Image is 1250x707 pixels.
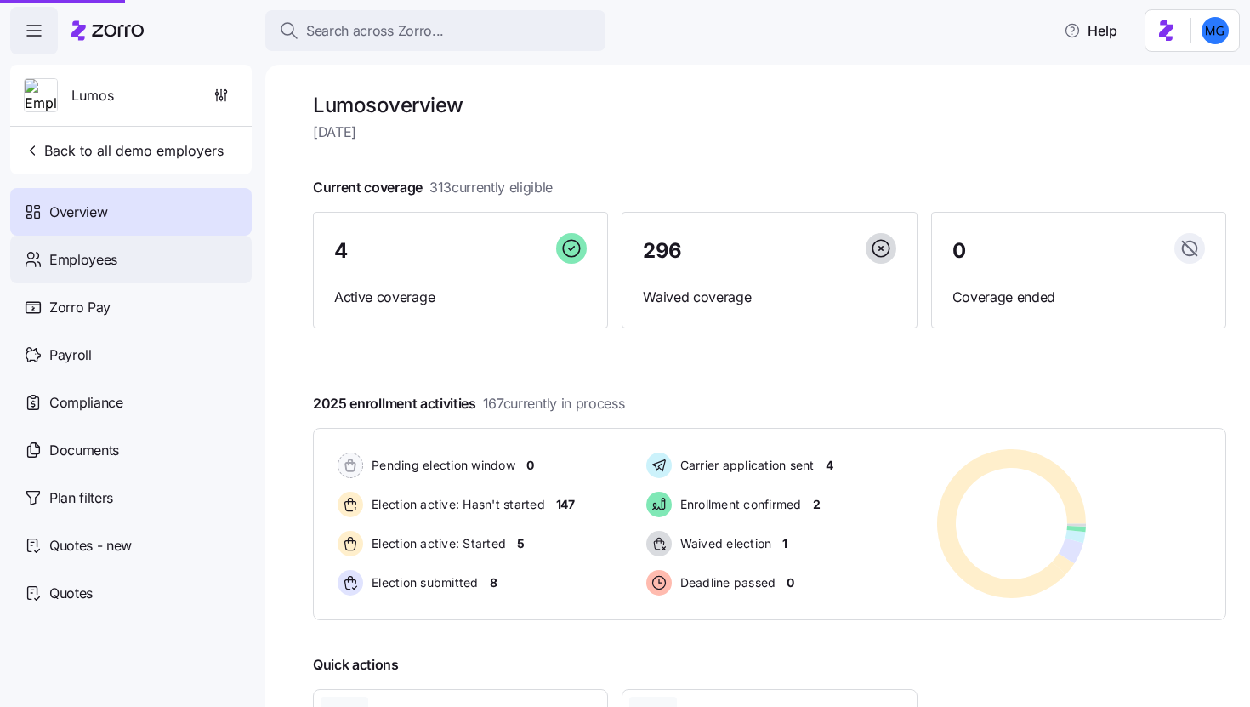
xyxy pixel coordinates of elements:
span: Compliance [49,392,123,413]
h1: Lumos overview [313,92,1226,118]
span: Enrollment confirmed [675,496,802,513]
span: 296 [643,241,682,261]
span: 1 [782,535,787,552]
span: Election active: Hasn't started [366,496,545,513]
a: Plan filters [10,474,252,522]
span: 147 [556,496,575,513]
span: 4 [334,241,348,261]
span: Waived election [675,535,772,552]
a: Quotes - new [10,522,252,569]
span: Payroll [49,345,92,366]
span: Election active: Started [366,535,506,552]
img: 61c362f0e1d336c60eacb74ec9823875 [1202,17,1229,44]
span: Quotes - new [49,535,132,556]
span: 0 [526,457,534,474]
span: Active coverage [334,287,587,308]
span: Waived coverage [643,287,895,308]
span: 8 [490,574,497,591]
span: 313 currently eligible [429,177,553,198]
span: 0 [952,241,966,261]
span: 5 [517,535,525,552]
span: Carrier application sent [675,457,815,474]
button: Help [1050,14,1131,48]
span: Help [1064,20,1117,41]
button: Back to all demo employers [17,134,230,168]
span: Coverage ended [952,287,1205,308]
a: Zorro Pay [10,283,252,331]
span: Pending election window [366,457,515,474]
span: Search across Zorro... [306,20,444,42]
span: 167 currently in process [483,393,625,414]
span: Election submitted [366,574,479,591]
a: Compliance [10,379,252,426]
span: Zorro Pay [49,297,111,318]
span: 2 [813,496,821,513]
span: 2025 enrollment activities [313,393,624,414]
span: Plan filters [49,487,113,509]
span: Back to all demo employers [24,140,224,161]
span: Current coverage [313,177,553,198]
span: Quick actions [313,654,399,676]
span: Documents [49,440,119,461]
span: Overview [49,202,107,223]
button: Search across Zorro... [265,10,605,51]
span: 0 [787,574,794,591]
a: Payroll [10,331,252,379]
span: Quotes [49,583,93,604]
img: Employer logo [25,79,57,113]
span: Lumos [71,85,114,106]
span: 4 [826,457,833,474]
span: Deadline passed [675,574,776,591]
a: Employees [10,236,252,283]
a: Quotes [10,569,252,617]
span: Employees [49,249,117,271]
a: Documents [10,426,252,474]
a: Overview [10,188,252,236]
span: [DATE] [313,122,1226,143]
